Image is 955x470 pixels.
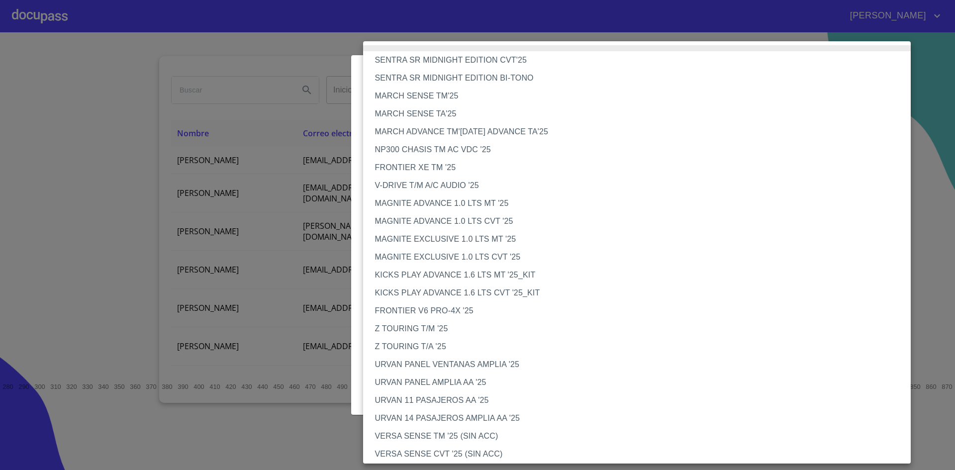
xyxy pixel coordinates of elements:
[363,427,919,445] li: VERSA SENSE TM '25 (SIN ACC)
[363,69,919,87] li: SENTRA SR MIDNIGHT EDITION BI-TONO
[363,141,919,159] li: NP300 CHASIS TM AC VDC '25
[363,284,919,302] li: KICKS PLAY ADVANCE 1.6 LTS CVT '25_KIT
[363,123,919,141] li: MARCH ADVANCE TM'[DATE] ADVANCE TA'25
[363,445,919,463] li: VERSA SENSE CVT '25 (SIN ACC)
[363,266,919,284] li: KICKS PLAY ADVANCE 1.6 LTS MT '25_KIT
[363,302,919,320] li: FRONTIER V6 PRO-4X '25
[363,105,919,123] li: MARCH SENSE TA'25
[363,248,919,266] li: MAGNITE EXCLUSIVE 1.0 LTS CVT '25
[363,356,919,374] li: URVAN PANEL VENTANAS AMPLIA '25
[363,177,919,194] li: V-DRIVE T/M A/C AUDIO '25
[363,391,919,409] li: URVAN 11 PASAJEROS AA '25
[363,409,919,427] li: URVAN 14 PASAJEROS AMPLIA AA '25
[363,320,919,338] li: Z TOURING T/M '25
[363,230,919,248] li: MAGNITE EXCLUSIVE 1.0 LTS MT '25
[363,374,919,391] li: URVAN PANEL AMPLIA AA '25
[363,159,919,177] li: FRONTIER XE TM '25
[363,212,919,230] li: MAGNITE ADVANCE 1.0 LTS CVT '25
[363,51,919,69] li: SENTRA SR MIDNIGHT EDITION CVT'25
[363,338,919,356] li: Z TOURING T/A '25
[363,87,919,105] li: MARCH SENSE TM'25
[363,194,919,212] li: MAGNITE ADVANCE 1.0 LTS MT '25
